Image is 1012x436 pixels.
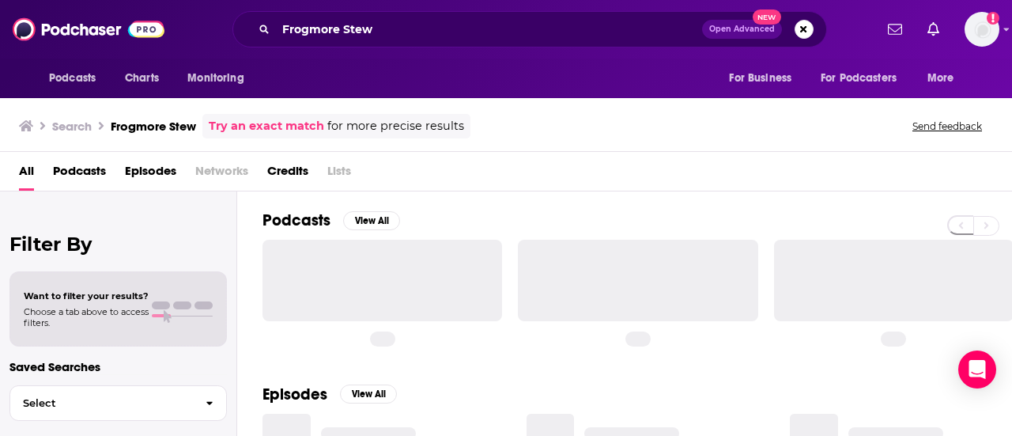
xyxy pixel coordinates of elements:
img: Podchaser - Follow, Share and Rate Podcasts [13,14,164,44]
button: open menu [810,63,919,93]
a: Try an exact match [209,117,324,135]
span: Logged in as AtriaBooks [965,12,999,47]
button: open menu [38,63,116,93]
a: PodcastsView All [262,210,400,230]
a: All [19,158,34,191]
span: Select [10,398,193,408]
span: Open Advanced [709,25,775,33]
h3: Frogmore Stew [111,119,196,134]
button: Open AdvancedNew [702,20,782,39]
span: Choose a tab above to access filters. [24,306,149,328]
a: Episodes [125,158,176,191]
span: Lists [327,158,351,191]
span: Monitoring [187,67,244,89]
span: for more precise results [327,117,464,135]
a: EpisodesView All [262,385,397,404]
img: User Profile [965,12,999,47]
a: Show notifications dropdown [882,16,908,43]
span: More [927,67,954,89]
div: Search podcasts, credits, & more... [232,11,827,47]
a: Credits [267,158,308,191]
a: Podcasts [53,158,106,191]
span: Networks [195,158,248,191]
button: View All [343,211,400,230]
h2: Episodes [262,385,327,404]
div: Open Intercom Messenger [958,351,996,389]
span: Podcasts [49,67,96,89]
button: Show profile menu [965,12,999,47]
input: Search podcasts, credits, & more... [276,17,702,42]
span: For Business [729,67,791,89]
span: New [753,9,781,25]
svg: Add a profile image [987,12,999,25]
h2: Podcasts [262,210,330,230]
p: Saved Searches [9,359,227,374]
span: Charts [125,67,159,89]
button: open menu [718,63,811,93]
h3: Search [52,119,92,134]
a: Show notifications dropdown [921,16,946,43]
button: open menu [916,63,974,93]
button: open menu [176,63,264,93]
a: Charts [115,63,168,93]
span: Want to filter your results? [24,290,149,301]
button: View All [340,385,397,404]
button: Send feedback [908,119,987,133]
h2: Filter By [9,233,227,256]
button: Select [9,385,227,421]
span: For Podcasters [821,67,897,89]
